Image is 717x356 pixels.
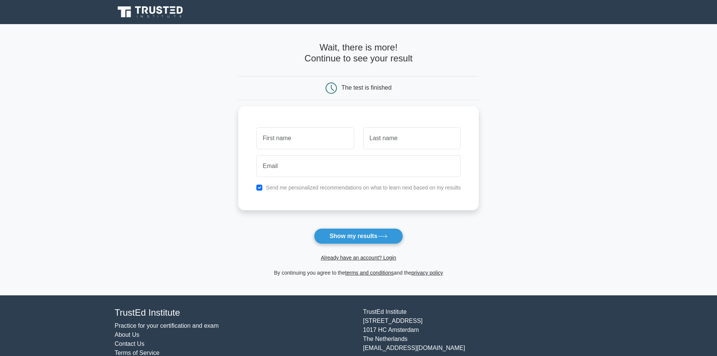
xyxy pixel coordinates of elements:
div: The test is finished [341,84,391,91]
a: Contact Us [115,341,145,347]
a: privacy policy [411,270,443,276]
a: Already have an account? Login [321,255,396,261]
h4: TrustEd Institute [115,307,354,318]
a: About Us [115,332,140,338]
h4: Wait, there is more! Continue to see your result [238,42,479,64]
button: Show my results [314,228,403,244]
a: Terms of Service [115,350,160,356]
input: First name [256,127,354,149]
a: terms and conditions [345,270,394,276]
input: Email [256,155,461,177]
input: Last name [363,127,461,149]
label: Send me personalized recommendations on what to learn next based on my results [266,185,461,191]
div: By continuing you agree to the and the [234,268,483,277]
a: Practice for your certification and exam [115,322,219,329]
